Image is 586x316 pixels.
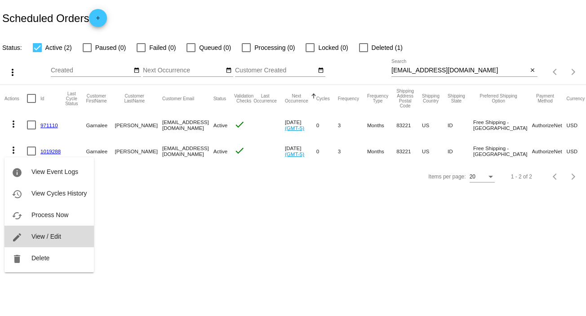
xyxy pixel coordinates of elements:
span: View Event Logs [31,168,78,175]
mat-icon: delete [12,254,22,264]
span: View Cycles History [31,190,87,197]
mat-icon: history [12,189,22,200]
mat-icon: edit [12,232,22,243]
mat-icon: info [12,167,22,178]
span: Delete [31,254,49,262]
mat-icon: cached [12,210,22,221]
span: View / Edit [31,233,61,240]
span: Process Now [31,211,68,218]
